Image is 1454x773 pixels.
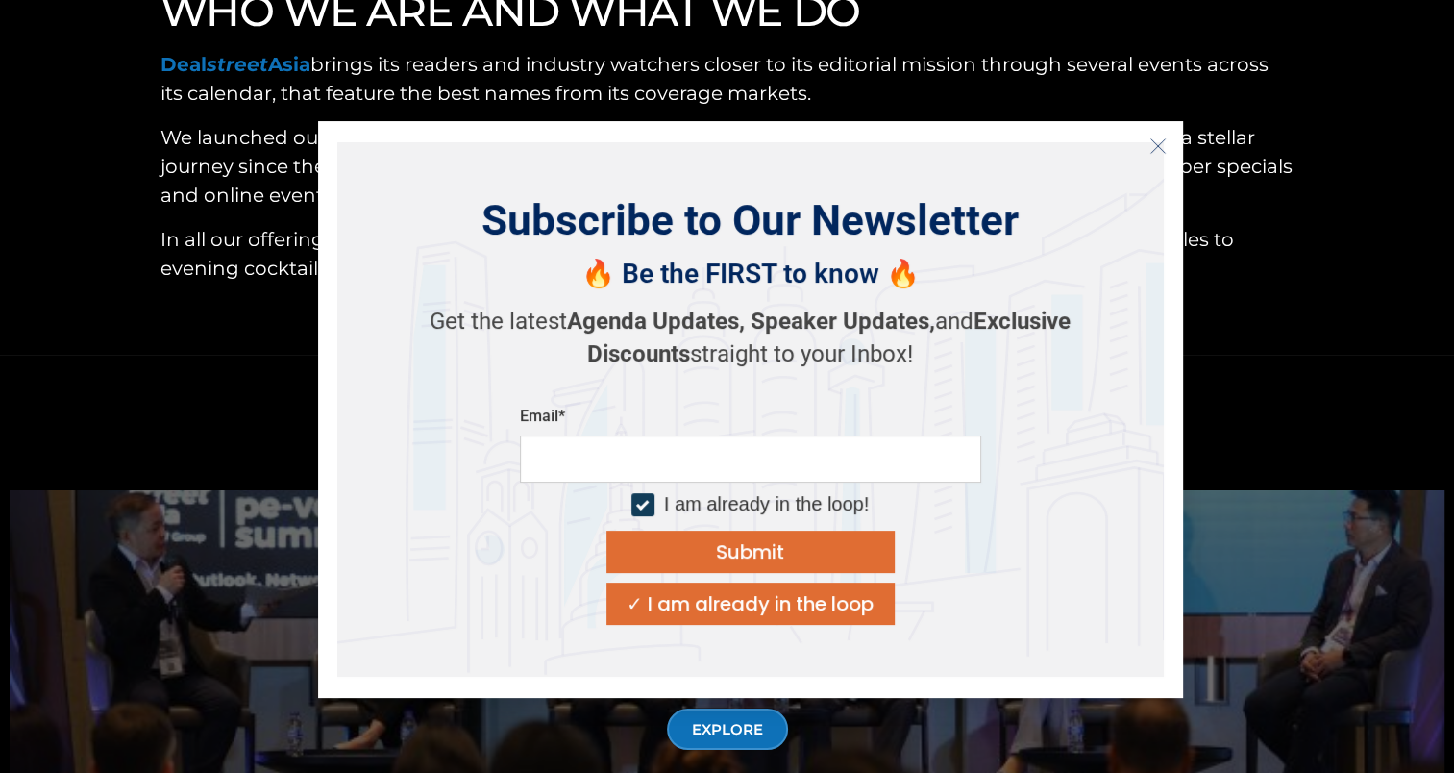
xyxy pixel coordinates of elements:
[10,413,1444,471] h2: Our Past Events
[43,524,1411,628] h2: Indonesia PE-VC Summit 2025
[160,225,1294,283] p: In all our offerings, we keep aside time and space for your networking benefit. From closed door ...
[160,53,310,76] a: DealstreetAsia
[160,53,310,76] strong: Deal Asia
[207,53,268,76] em: street
[667,709,788,750] a: EXPLORE
[43,642,1411,694] div: [DATE] THE ST. REGIS [GEOGRAPHIC_DATA]
[160,123,1294,210] p: We launched our first conference in [DATE] in our [GEOGRAPHIC_DATA], [GEOGRAPHIC_DATA]. It has be...
[160,50,1294,108] p: brings its readers and industry watchers closer to its editorial mission through several events a...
